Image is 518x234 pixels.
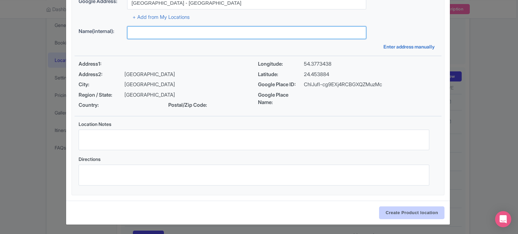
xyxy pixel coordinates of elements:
[79,121,111,127] span: Location Notes
[79,156,100,162] span: Directions
[258,71,304,78] span: Latitude:
[124,71,175,78] p: [GEOGRAPHIC_DATA]
[133,14,190,20] a: + Add from My Locations
[304,81,382,89] p: ChIJufI-cg9EXj4RCBGXQZMuzMc
[383,43,437,50] a: Enter address manually
[304,71,329,78] p: 24.453884
[79,71,124,78] span: Address2:
[79,28,122,35] label: Name(internal):
[379,206,444,219] input: Create Product location
[495,211,511,227] div: Open Intercom Messenger
[258,60,304,68] span: Longitude:
[258,81,304,89] span: Google Place ID:
[79,81,124,89] span: City:
[168,101,214,109] span: Postal/Zip Code:
[258,91,304,106] span: Google Place Name:
[79,91,124,99] span: Region / State:
[124,81,175,89] p: [GEOGRAPHIC_DATA]
[304,60,332,68] p: 54.3773438
[124,91,175,99] p: [GEOGRAPHIC_DATA]
[79,101,124,109] span: Country:
[79,60,124,68] span: Address1:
